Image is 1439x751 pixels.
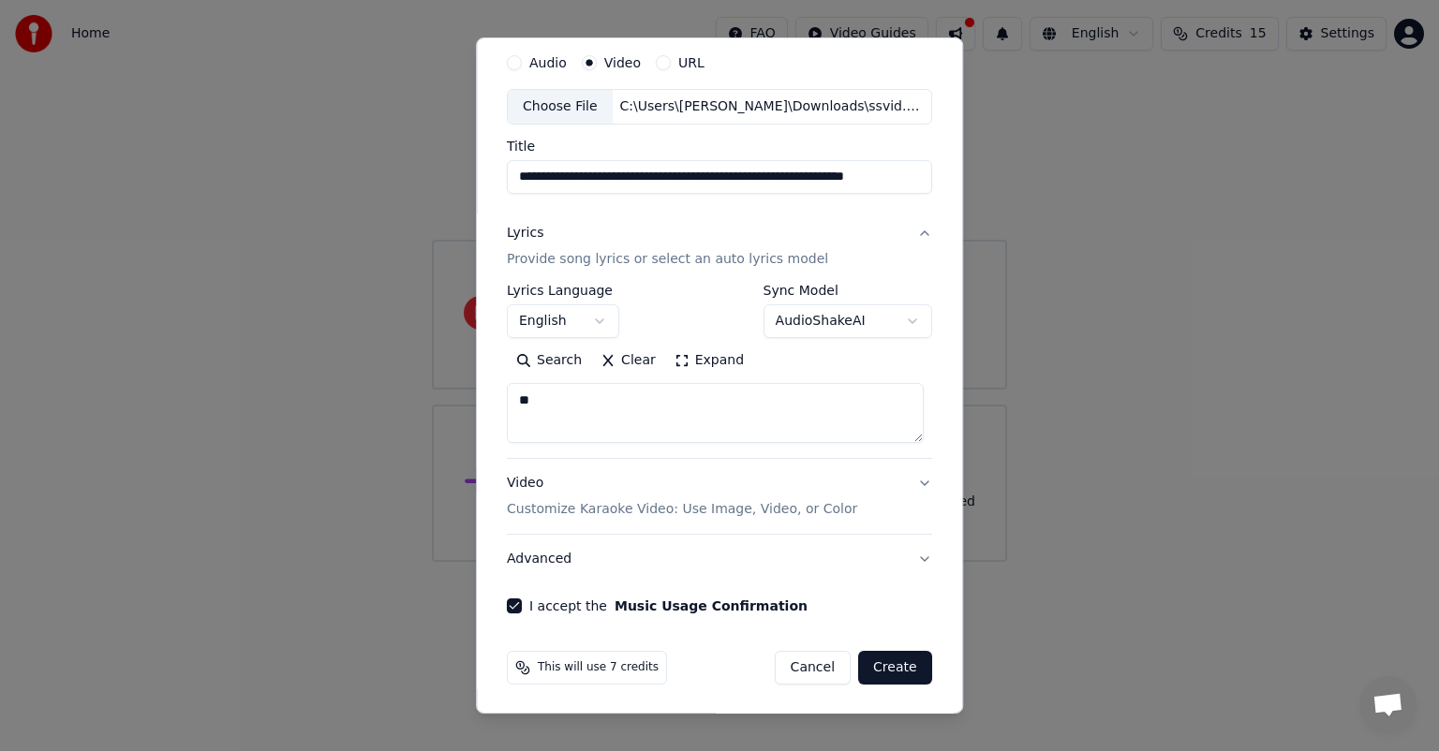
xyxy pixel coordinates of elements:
div: Choose File [508,90,613,124]
label: Audio [529,56,567,69]
label: I accept the [529,599,808,612]
button: Search [507,346,591,375]
button: Cancel [775,651,851,685]
button: Expand [665,346,753,375]
button: Clear [591,346,665,375]
label: Lyrics Language [507,284,619,297]
div: C:\Users\[PERSON_NAME]\Downloads\ssvid.net--15-Old-Bollywood-Songs-Retro-Medley-2-0-KARAOKE-With_... [613,97,931,116]
p: Customize Karaoke Video: Use Image, Video, or Color [507,500,857,519]
button: VideoCustomize Karaoke Video: Use Image, Video, or Color [507,459,932,534]
button: Advanced [507,535,932,583]
p: Provide song lyrics or select an auto lyrics model [507,250,828,269]
label: Sync Model [764,284,932,297]
label: URL [678,56,705,69]
label: Title [507,140,932,153]
div: Video [507,474,857,519]
label: Video [604,56,641,69]
button: Create [858,651,932,685]
div: LyricsProvide song lyrics or select an auto lyrics model [507,284,932,458]
button: LyricsProvide song lyrics or select an auto lyrics model [507,209,932,284]
button: I accept the [615,599,808,612]
span: This will use 7 credits [538,660,659,675]
div: Lyrics [507,224,543,243]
